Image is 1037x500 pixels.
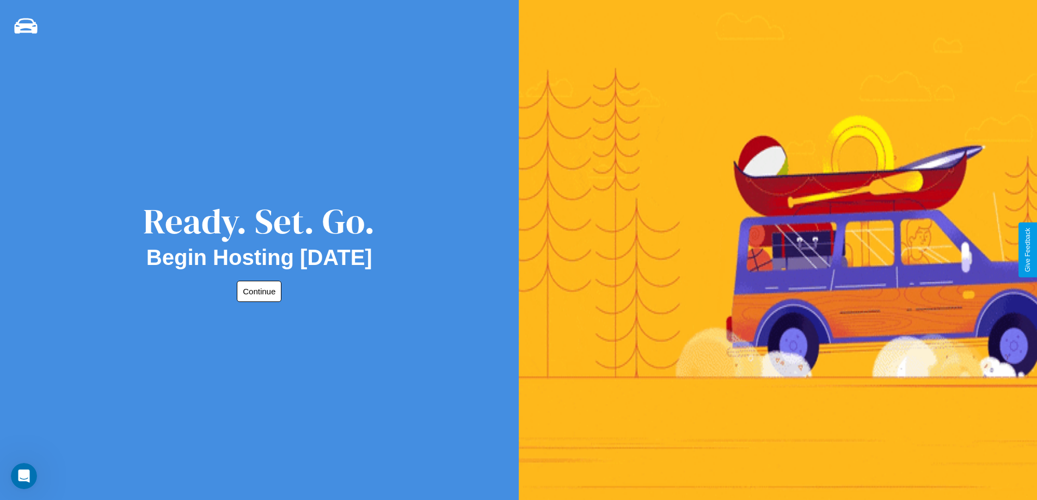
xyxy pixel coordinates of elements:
[143,197,375,245] div: Ready. Set. Go.
[11,463,37,489] iframe: Intercom live chat
[1024,228,1032,272] div: Give Feedback
[237,281,281,302] button: Continue
[146,245,372,270] h2: Begin Hosting [DATE]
